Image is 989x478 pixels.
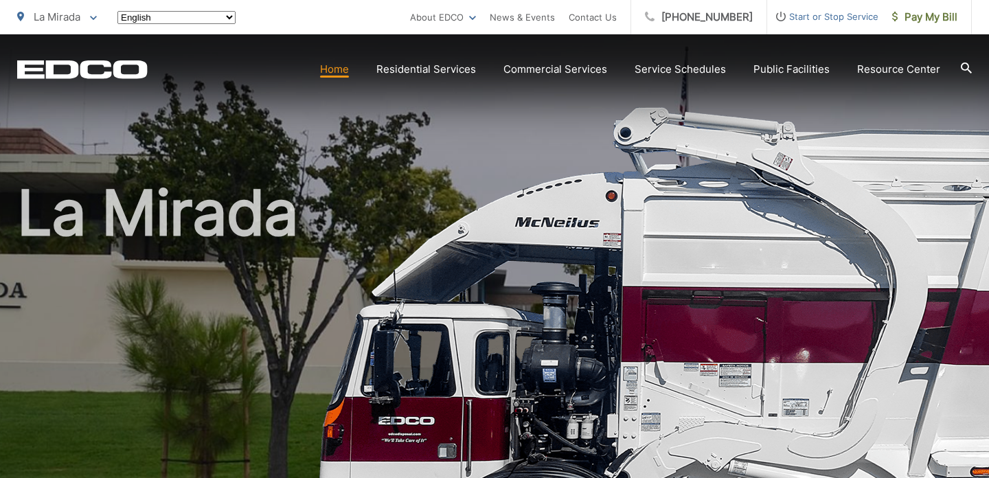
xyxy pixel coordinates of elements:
[503,61,607,78] a: Commercial Services
[857,61,940,78] a: Resource Center
[490,9,555,25] a: News & Events
[17,60,148,79] a: EDCD logo. Return to the homepage.
[376,61,476,78] a: Residential Services
[117,11,236,24] select: Select a language
[410,9,476,25] a: About EDCO
[569,9,617,25] a: Contact Us
[34,10,80,23] span: La Mirada
[892,9,957,25] span: Pay My Bill
[753,61,830,78] a: Public Facilities
[320,61,349,78] a: Home
[635,61,726,78] a: Service Schedules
